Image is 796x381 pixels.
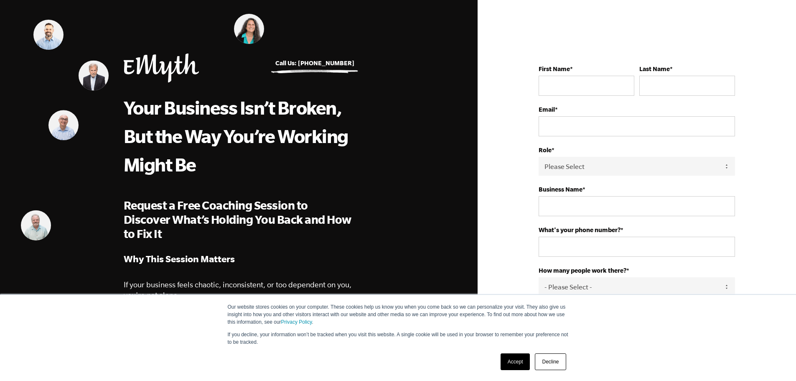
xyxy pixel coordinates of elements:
strong: What's your phone number? [539,226,621,233]
img: Matt Pierce, EMyth Business Coach [33,20,64,50]
img: Judith Lerner, EMyth Business Coach [234,14,264,44]
span: Request a Free Coaching Session to Discover What’s Holding You Back and How to Fix It [124,199,351,240]
span: If your business feels chaotic, inconsistent, or too dependent on you, you're not alone. [124,280,351,299]
strong: Why This Session Matters [124,253,235,264]
img: EMyth [124,54,199,82]
strong: Last Name [639,65,670,72]
a: Accept [501,353,530,370]
p: If you decline, your information won’t be tracked when you visit this website. A single cookie wi... [228,331,569,346]
p: Our website stores cookies on your computer. These cookies help us know you when you come back so... [228,303,569,326]
a: Call Us: [PHONE_NUMBER] [275,59,354,66]
img: Shachar Perlman, EMyth Business Coach [48,110,79,140]
img: Mark Krull, EMyth Business Coach [21,210,51,240]
span: Your Business Isn’t Broken, But the Way You’re Working Might Be [124,97,348,175]
img: Steve Edkins, EMyth Business Coach [79,61,109,91]
strong: First Name [539,65,570,72]
a: Decline [535,353,566,370]
strong: Business Name [539,186,582,193]
strong: How many people work there? [539,267,626,274]
strong: Role [539,146,552,153]
a: Privacy Policy [281,319,312,325]
strong: Email [539,106,555,113]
